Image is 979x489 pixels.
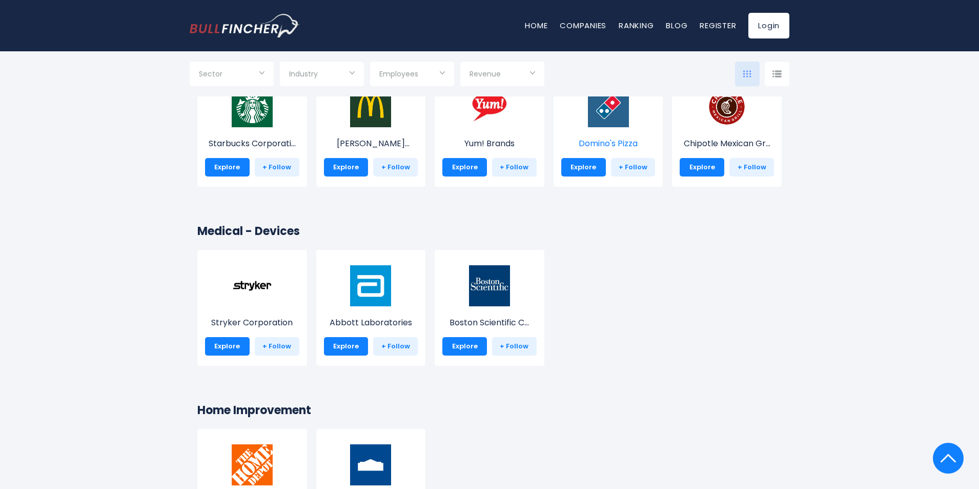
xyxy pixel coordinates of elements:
a: Boston Scientific C... [442,284,537,329]
p: Chipotle Mexican Grill [680,138,774,150]
input: Selection [199,66,264,84]
a: Stryker Corporation [205,284,299,329]
a: Chipotle Mexican Gr... [680,105,774,150]
img: YUM.png [469,86,510,127]
p: Starbucks Corporation [205,138,299,150]
img: HD.png [232,444,273,485]
a: Blog [666,20,687,31]
img: ABT.png [350,265,391,306]
img: LOW.png [350,444,391,485]
a: Ranking [619,20,654,31]
a: + Follow [492,337,537,356]
a: Explore [561,158,606,177]
a: + Follow [255,158,299,177]
img: SBUX.png [232,86,273,127]
a: Explore [680,158,724,177]
a: Explore [205,158,250,177]
a: Domino's Pizza [561,105,656,150]
a: Register [700,20,736,31]
a: Explore [205,337,250,356]
img: DPZ.png [588,86,629,127]
a: + Follow [611,158,656,177]
a: Explore [442,337,487,356]
img: CMG.png [706,86,747,127]
img: icon-comp-grid.svg [743,70,751,77]
h2: Medical - Devices [197,223,782,240]
h2: Home Improvement [197,402,782,419]
a: Abbott Laboratories [324,284,418,329]
span: Sector [199,69,222,79]
a: + Follow [373,158,418,177]
a: + Follow [492,158,537,177]
a: Companies [560,20,606,31]
img: BSX.png [469,265,510,306]
a: + Follow [729,158,774,177]
a: Explore [442,158,487,177]
a: + Follow [255,337,299,356]
p: Stryker Corporation [205,317,299,329]
img: SYK.png [232,265,273,306]
span: Industry [289,69,318,79]
a: Home [525,20,547,31]
a: Explore [324,337,369,356]
span: Employees [379,69,418,79]
a: Explore [324,158,369,177]
img: icon-comp-list-view.svg [772,70,782,77]
span: Revenue [470,69,501,79]
a: Go to homepage [190,14,300,37]
a: Starbucks Corporati... [205,105,299,150]
p: McDonald's Corporation [324,138,418,150]
input: Selection [470,66,535,84]
a: Login [748,13,789,38]
p: Yum! Brands [442,138,537,150]
img: bullfincher logo [190,14,300,37]
input: Selection [379,66,445,84]
img: MCD.png [350,86,391,127]
a: Yum! Brands [442,105,537,150]
p: Abbott Laboratories [324,317,418,329]
p: Boston Scientific Corporation [442,317,537,329]
a: + Follow [373,337,418,356]
p: Domino's Pizza [561,138,656,150]
input: Selection [289,66,355,84]
a: [PERSON_NAME] Corporat... [324,105,418,150]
